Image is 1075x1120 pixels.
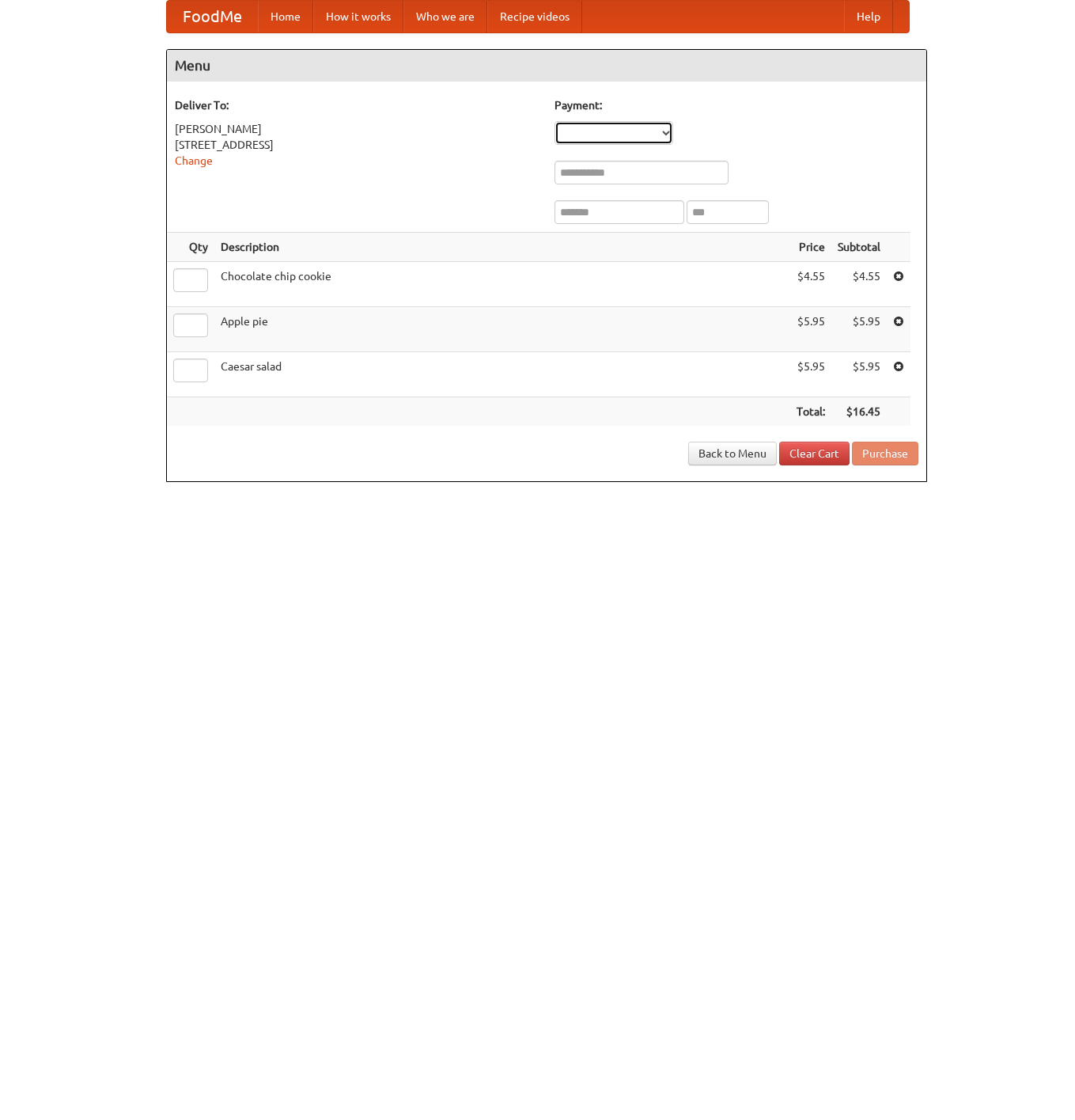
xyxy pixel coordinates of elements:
a: Clear Cart [779,442,850,465]
td: $5.95 [790,352,831,397]
h5: Payment: [555,97,918,113]
a: Who we are [403,1,487,32]
a: How it works [313,1,403,32]
a: Help [844,1,893,32]
a: Back to Menu [688,442,777,465]
td: Apple pie [214,307,790,352]
div: [STREET_ADDRESS] [175,137,539,153]
td: $4.55 [831,262,887,307]
td: $5.95 [831,352,887,397]
th: $16.45 [831,397,887,427]
td: $5.95 [831,307,887,352]
th: Subtotal [831,233,887,262]
th: Price [790,233,831,262]
button: Purchase [852,442,918,465]
h4: Menu [167,50,926,82]
div: [PERSON_NAME] [175,121,539,137]
td: $4.55 [790,262,831,307]
th: Qty [167,233,214,262]
h5: Deliver To: [175,97,539,113]
td: $5.95 [790,307,831,352]
a: Recipe videos [487,1,582,32]
a: Home [258,1,313,32]
th: Description [214,233,790,262]
a: Change [175,154,213,167]
th: Total: [790,397,831,427]
td: Chocolate chip cookie [214,262,790,307]
a: FoodMe [167,1,258,32]
td: Caesar salad [214,352,790,397]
